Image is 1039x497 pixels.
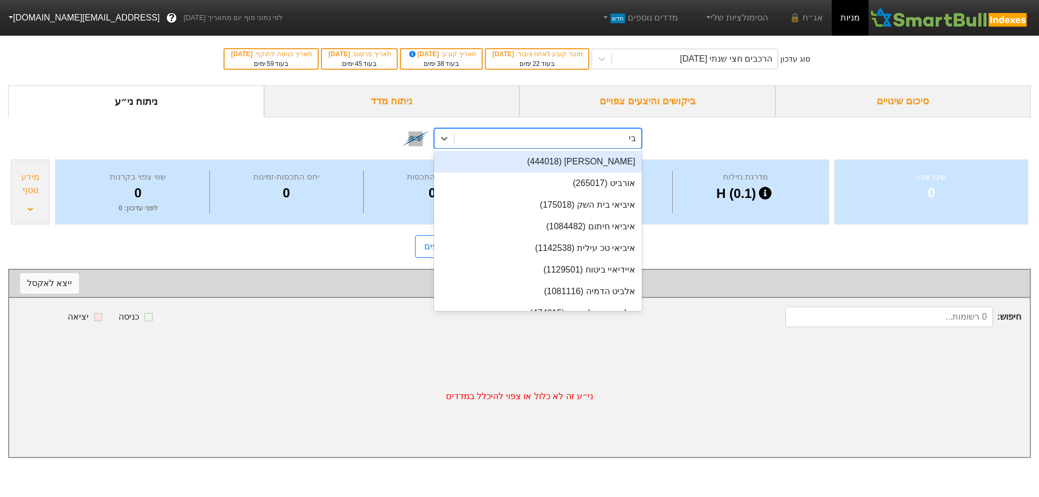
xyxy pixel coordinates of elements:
[230,59,312,69] div: בעוד ימים
[491,49,582,59] div: מועד קובע לאחוז ציבור :
[328,50,352,58] span: [DATE]
[366,171,509,183] div: מספר ימי התכסות
[213,183,360,203] div: 0
[415,235,531,258] a: תנאי כניסה למדדים נוספים
[434,281,642,302] div: אלביט הדמיה (1081116)
[780,54,810,65] div: סוג עדכון
[437,60,444,68] span: 38
[680,52,772,65] div: הרכבים חצי שנתי [DATE]
[20,275,1019,291] div: שינוי צפוי לפי מדד
[68,310,89,323] div: יציאה
[230,49,312,59] div: תאריך כניסה לתוקף :
[264,85,520,117] div: ניתוח מדד
[69,183,207,203] div: 0
[8,85,264,117] div: ניתוח ני״ע
[532,60,540,68] span: 22
[69,171,207,183] div: שווי צפוי בקרנות
[434,194,642,216] div: איביאי בית השק (175018)
[183,12,282,23] span: לפי נתוני סוף יום מתאריך [DATE]
[213,171,360,183] div: יחס התכסות-זמינות
[775,85,1031,117] div: סיכום שינויים
[9,336,1030,457] div: ני״ע זה לא כלול או צפוי להיכלל במדדים
[434,151,642,173] div: [PERSON_NAME] (444018)
[169,11,175,25] span: ?
[355,60,362,68] span: 45
[231,50,254,58] span: [DATE]
[700,7,772,29] a: הסימולציות שלי
[596,7,682,29] a: מדדים נוספיםחדש
[492,50,516,58] span: [DATE]
[519,85,775,117] div: ביקושים והיצעים צפויים
[267,60,274,68] span: 59
[610,14,625,23] span: חדש
[434,173,642,194] div: אורביט (265017)
[675,171,815,183] div: מדרגת נזילות
[675,183,815,204] div: H (0.1)
[14,171,47,197] div: מידע נוסף
[434,237,642,259] div: איביאי טכ עילית (1142538)
[491,59,582,69] div: בעוד ימים
[406,49,476,59] div: תאריך קובע :
[327,49,391,59] div: תאריך פרסום :
[434,259,642,281] div: איידיאיי ביטוח (1129501)
[785,307,1021,327] span: חיפוש :
[327,59,391,69] div: בעוד ימים
[434,302,642,324] div: אלביט מדקל טכ-ש (474015)
[402,124,430,153] img: tase link
[869,7,1030,29] img: SmartBull
[119,310,139,323] div: כניסה
[849,171,1014,183] div: שינוי צפוי
[785,307,993,327] input: 0 רשומות...
[69,203,207,214] div: לפני עדכון : 0
[434,216,642,237] div: איביאי חיתום (1084482)
[849,183,1014,203] div: 0
[406,59,476,69] div: בעוד ימים
[366,183,509,203] div: 0.0
[407,50,441,58] span: [DATE]
[20,273,79,294] button: ייצא לאקסל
